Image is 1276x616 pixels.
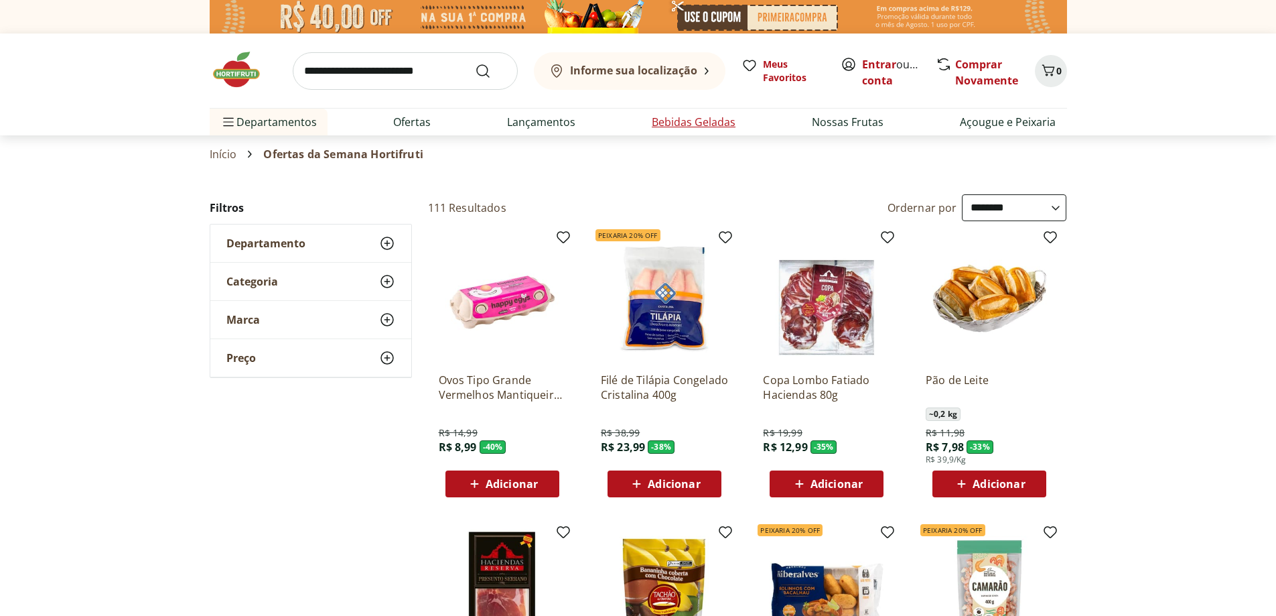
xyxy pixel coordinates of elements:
[226,313,260,326] span: Marca
[210,225,411,262] button: Departamento
[810,440,837,454] span: - 35 %
[926,454,967,465] span: R$ 39,9/Kg
[507,114,575,130] a: Lançamentos
[967,440,993,454] span: - 33 %
[810,479,863,489] span: Adicionar
[220,106,317,138] span: Departamentos
[439,373,566,402] a: Ovos Tipo Grande Vermelhos Mantiqueira Happy Eggs 10 Unidades
[439,426,478,440] span: R$ 14,99
[293,52,518,90] input: search
[601,235,728,362] img: Filé de Tilápia Congelado Cristalina 400g
[263,148,423,160] span: Ofertas da Semana Hortifruti
[439,235,566,362] img: Ovos Tipo Grande Vermelhos Mantiqueira Happy Eggs 10 Unidades
[888,200,957,215] label: Ordernar por
[486,479,538,489] span: Adicionar
[920,524,985,536] span: Peixaria 20% OFF
[595,229,660,241] span: Peixaria 20% OFF
[812,114,883,130] a: Nossas Frutas
[741,58,825,84] a: Meus Favoritos
[926,408,961,421] span: ~ 0,2 kg
[1035,55,1067,87] button: Carrinho
[210,301,411,338] button: Marca
[758,524,823,536] span: Peixaria 20% OFF
[973,479,1025,489] span: Adicionar
[862,56,922,88] span: ou
[475,63,507,79] button: Submit Search
[210,263,411,300] button: Categoria
[932,471,1046,497] button: Adicionar
[226,351,256,365] span: Preço
[226,275,278,288] span: Categoria
[226,237,305,250] span: Departamento
[648,440,675,454] span: - 38 %
[770,471,883,497] button: Adicionar
[763,58,825,84] span: Meus Favoritos
[210,339,411,377] button: Preço
[220,106,236,138] button: Menu
[210,194,412,221] h2: Filtros
[210,50,277,90] img: Hortifruti
[763,440,807,454] span: R$ 12,99
[601,426,640,440] span: R$ 38,99
[1056,64,1062,77] span: 0
[926,373,1053,402] a: Pão de Leite
[926,426,965,440] span: R$ 11,98
[862,57,936,88] a: Criar conta
[763,426,802,440] span: R$ 19,99
[926,235,1053,362] img: Pão de Leite
[955,57,1018,88] a: Comprar Novamente
[439,440,477,454] span: R$ 8,99
[763,235,890,362] img: Copa Lombo Fatiado Haciendas 80g
[570,63,697,78] b: Informe sua localização
[601,440,645,454] span: R$ 23,99
[926,440,964,454] span: R$ 7,98
[393,114,431,130] a: Ofertas
[648,479,700,489] span: Adicionar
[445,471,559,497] button: Adicionar
[428,200,506,215] h2: 111 Resultados
[480,440,506,454] span: - 40 %
[960,114,1056,130] a: Açougue e Peixaria
[763,373,890,402] a: Copa Lombo Fatiado Haciendas 80g
[210,148,237,160] a: Início
[608,471,721,497] button: Adicionar
[652,114,735,130] a: Bebidas Geladas
[601,373,728,402] a: Filé de Tilápia Congelado Cristalina 400g
[862,57,896,72] a: Entrar
[534,52,725,90] button: Informe sua localização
